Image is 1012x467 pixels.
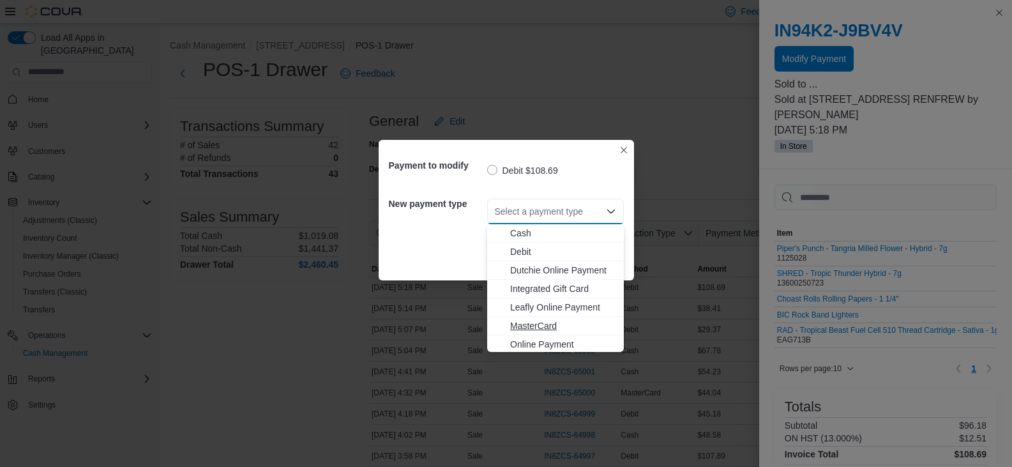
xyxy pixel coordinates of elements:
button: Dutchie Online Payment [487,261,624,280]
h5: Payment to modify [389,153,485,178]
div: Choose from the following options [487,224,624,391]
button: Debit [487,243,624,261]
button: Leafly Online Payment [487,298,624,317]
button: Cash [487,224,624,243]
span: Dutchie Online Payment [510,264,616,277]
span: Cash [510,227,616,240]
span: MasterCard [510,319,616,332]
button: MasterCard [487,317,624,335]
span: Leafly Online Payment [510,301,616,314]
span: Online Payment [510,338,616,351]
button: Online Payment [487,335,624,354]
span: Debit [510,245,616,258]
span: Integrated Gift Card [510,282,616,295]
button: Integrated Gift Card [487,280,624,298]
h5: New payment type [389,191,485,217]
button: Close list of options [606,206,616,217]
button: Closes this modal window [616,142,631,158]
label: Debit $108.69 [487,163,558,178]
input: Accessible screen reader label [495,204,496,219]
